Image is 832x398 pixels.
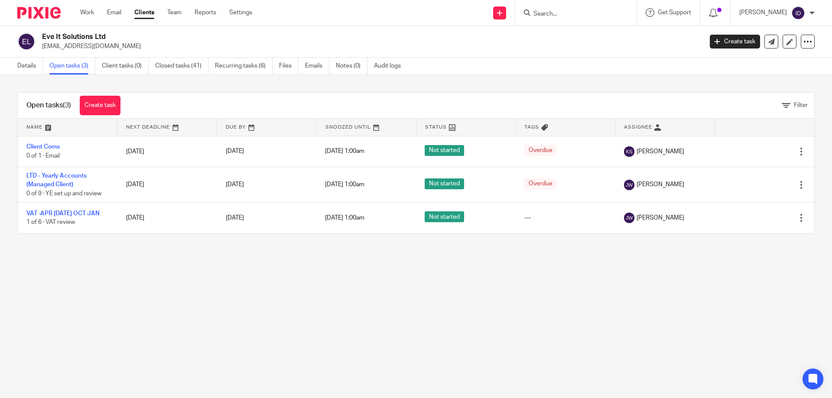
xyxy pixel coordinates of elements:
div: --- [524,214,607,222]
a: Files [279,58,299,74]
a: Create task [710,35,760,49]
h2: Eve It Solutions Ltd [42,32,566,42]
span: 0 of 1 · Email [26,153,60,159]
a: VAT -APR [DATE] OCT JAN [26,210,100,217]
span: Not started [425,178,464,189]
img: svg%3E [624,146,634,157]
span: Snoozed Until [325,125,371,129]
p: [EMAIL_ADDRESS][DOMAIN_NAME] [42,42,697,51]
input: Search [533,10,611,18]
td: [DATE] [117,136,217,167]
span: Overdue [524,178,557,189]
span: Not started [425,211,464,222]
img: svg%3E [624,180,634,190]
img: svg%3E [624,213,634,223]
a: Closed tasks (41) [155,58,208,74]
span: [DATE] [226,149,244,155]
a: LTD - Yearly Accounts (Managed Client) [26,173,87,188]
a: Team [167,8,182,17]
span: Get Support [658,10,691,16]
a: Details [17,58,43,74]
a: Client tasks (0) [102,58,149,74]
a: Notes (0) [336,58,367,74]
a: Emails [305,58,329,74]
span: Filter [794,102,808,108]
span: [PERSON_NAME] [637,180,684,189]
span: (3) [63,102,71,109]
a: Recurring tasks (6) [215,58,273,74]
span: [PERSON_NAME] [637,147,684,156]
a: Audit logs [374,58,407,74]
img: svg%3E [791,6,805,20]
span: [DATE] [226,181,244,188]
a: Clients [134,8,154,17]
p: [PERSON_NAME] [739,8,787,17]
a: Client Coms [26,144,60,150]
a: Reports [195,8,216,17]
td: [DATE] [117,203,217,233]
span: [PERSON_NAME] [637,214,684,222]
span: Status [425,125,447,129]
img: svg%3E [17,32,36,51]
span: [DATE] 1:00am [325,182,364,188]
span: Overdue [524,145,557,156]
span: [DATE] [226,215,244,221]
a: Create task [80,96,120,115]
h1: Open tasks [26,101,71,110]
a: Open tasks (3) [49,58,95,74]
td: [DATE] [117,167,217,202]
span: 0 of 9 · YE set up and review [26,191,101,197]
span: Not started [425,145,464,156]
span: Tags [524,125,539,129]
a: Settings [229,8,252,17]
a: Email [107,8,121,17]
img: Pixie [17,7,61,19]
span: 1 of 6 · VAT review [26,219,75,225]
span: [DATE] 1:00am [325,149,364,155]
span: [DATE] 1:00am [325,215,364,221]
a: Work [80,8,94,17]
